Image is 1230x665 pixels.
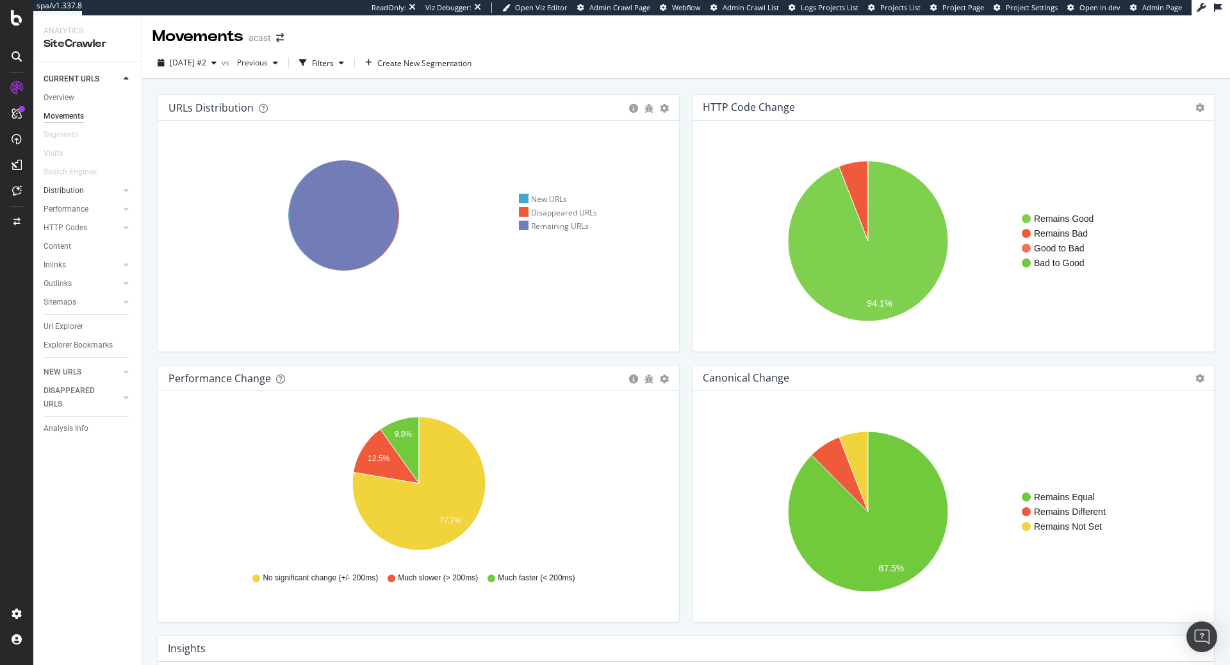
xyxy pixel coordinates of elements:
[44,384,108,411] div: DISAPPEARED URLS
[312,58,334,69] div: Filters
[249,31,271,44] div: acast
[44,320,133,333] a: Url Explorer
[152,53,222,73] button: [DATE] #2
[1195,374,1204,383] i: Options
[1034,492,1095,502] text: Remains Equal
[152,26,243,47] div: Movements
[1034,228,1088,239] text: Remains Bad
[425,3,471,13] div: Viz Debugger:
[294,53,349,73] button: Filters
[1195,103,1204,112] i: Options
[44,184,84,198] div: Distribution
[44,165,97,179] div: Search Engines
[879,564,905,574] text: 87.5%
[644,375,653,383] div: bug
[801,3,858,12] span: Logs Projects List
[168,372,271,385] div: Performance Change
[868,3,921,13] a: Projects List
[44,203,88,216] div: Performance
[710,3,779,13] a: Admin Crawl List
[994,3,1058,13] a: Project Settings
[44,128,91,142] a: Segments
[44,258,66,272] div: Inlinks
[703,99,795,116] h4: HTTP Code Change
[44,221,87,235] div: HTTP Codes
[44,296,120,309] a: Sitemaps
[44,147,76,160] a: Visits
[168,412,669,560] svg: A chart.
[44,384,120,411] a: DISAPPEARED URLS
[44,221,120,235] a: HTTP Codes
[930,3,984,13] a: Project Page
[942,3,984,12] span: Project Page
[44,366,81,379] div: NEW URLS
[867,298,892,308] text: 94.1%
[377,58,471,69] span: Create New Segmentation
[44,240,133,253] a: Content
[1186,621,1217,652] div: Open Intercom Messenger
[44,26,131,37] div: Analytics
[276,33,284,42] div: arrow-right-arrow-left
[1130,3,1182,13] a: Admin Page
[168,101,254,114] div: URLs Distribution
[44,110,84,123] div: Movements
[1034,521,1102,532] text: Remains Not Set
[589,3,650,12] span: Admin Crawl Page
[498,573,575,584] span: Much faster (< 200ms)
[222,57,232,68] span: vs
[44,91,74,105] div: Overview
[44,296,76,309] div: Sitemaps
[263,573,378,584] span: No significant change (+/- 200ms)
[519,194,568,205] div: New URLs
[44,277,120,290] a: Outlinks
[519,221,589,231] div: Remaining URLs
[1034,258,1085,268] text: Bad to Good
[360,53,477,73] button: Create New Segmentation
[629,375,638,383] div: circle-info
[703,412,1204,612] svg: A chart.
[44,366,120,379] a: NEW URLS
[1034,243,1085,253] text: Good to Bad
[44,128,78,142] div: Segments
[44,184,120,198] a: Distribution
[880,3,921,12] span: Projects List
[703,369,789,387] h4: Canonical Change
[395,430,413,439] text: 9.8%
[44,91,133,105] a: Overview
[515,3,568,12] span: Open Viz Editor
[1006,3,1058,12] span: Project Settings
[519,207,598,218] div: Disappeared URLs
[232,53,283,73] button: Previous
[44,339,113,352] div: Explorer Bookmarks
[723,3,779,12] span: Admin Crawl List
[168,640,206,657] h4: Insights
[44,203,120,216] a: Performance
[44,72,99,86] div: CURRENT URLS
[398,573,478,584] span: Much slower (> 200ms)
[703,141,1204,341] svg: A chart.
[672,3,701,12] span: Webflow
[1034,214,1094,224] text: Remains Good
[660,375,669,383] div: gear
[660,104,669,113] div: gear
[44,37,131,51] div: SiteCrawler
[789,3,858,13] a: Logs Projects List
[44,165,110,179] a: Search Engines
[502,3,568,13] a: Open Viz Editor
[439,517,461,526] text: 77.7%
[1034,507,1106,517] text: Remains Different
[44,258,120,272] a: Inlinks
[44,110,133,123] a: Movements
[629,104,638,113] div: circle-info
[44,422,133,435] a: Analysis Info
[577,3,650,13] a: Admin Crawl Page
[1067,3,1120,13] a: Open in dev
[44,277,72,290] div: Outlinks
[170,57,206,68] span: 2025 Aug. 29th #2
[44,320,83,333] div: Url Explorer
[372,3,406,13] div: ReadOnly:
[44,147,63,160] div: Visits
